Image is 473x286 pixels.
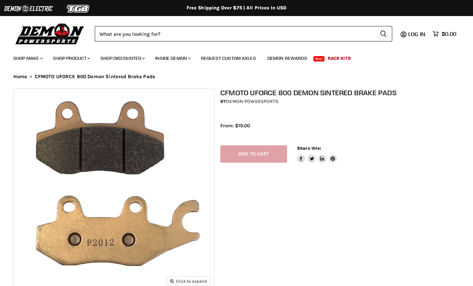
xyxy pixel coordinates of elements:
a: Log in [405,31,429,37]
div: by [220,98,466,105]
span: From: $19.00 [220,123,250,129]
a: Shop Product [48,51,94,65]
form: Product [95,26,392,41]
img: Demon Powersports [13,22,86,45]
a: Inside Demon [150,51,195,65]
img: Demon Electric Logo 2 [3,2,53,15]
span: Log in [408,31,425,37]
span: $0.00 [442,31,456,37]
span: Click to expand [170,279,207,284]
a: Shop Make [8,51,47,65]
span: New! [313,56,325,61]
button: Search [375,26,392,41]
span: Share this: [297,146,321,151]
a: Demon Rewards [262,51,312,65]
a: Shop Discounted [95,51,149,65]
button: Click to expand [167,277,210,286]
a: Demon Powersports [226,99,278,104]
span: CFMOTO UFORCE 800 Demon Sintered Brake Pads [35,74,155,80]
h1: CFMOTO UFORCE 800 Demon Sintered Brake Pads [220,89,466,97]
img: TGB Logo 2 [53,2,103,15]
ul: Main menu [8,49,455,65]
input: Search [95,26,375,41]
a: Race Kits [323,51,356,65]
aside: Share this: [297,145,337,163]
a: Home [13,74,27,80]
a: Request Custom Axles [196,51,261,65]
a: $0.00 [429,29,460,39]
